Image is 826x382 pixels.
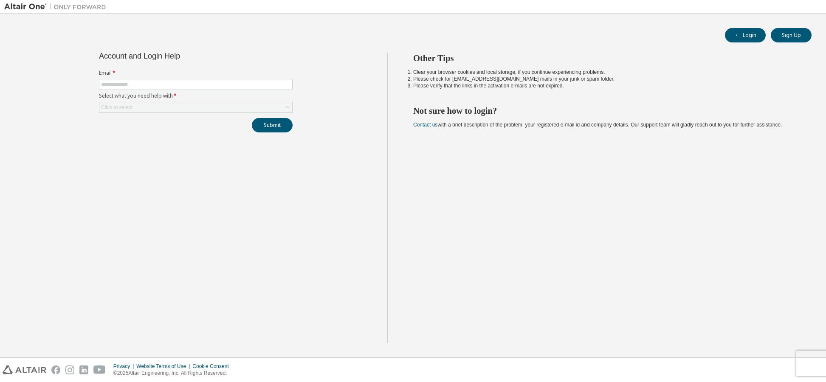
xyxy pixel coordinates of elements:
button: Submit [252,118,293,132]
h2: Not sure how to login? [413,105,796,116]
a: Contact us [413,122,437,128]
div: Website Terms of Use [136,363,192,370]
li: Please check for [EMAIL_ADDRESS][DOMAIN_NAME] mails in your junk or spam folder. [413,76,796,82]
button: Sign Up [771,28,812,42]
li: Clear your browser cookies and local storage, if you continue experiencing problems. [413,69,796,76]
label: Select what you need help with [99,93,293,99]
img: facebook.svg [51,365,60,374]
div: Privacy [113,363,136,370]
img: linkedin.svg [79,365,88,374]
span: with a brief description of the problem, your registered e-mail id and company details. Our suppo... [413,122,782,128]
div: Click to select [99,102,292,112]
img: instagram.svg [65,365,74,374]
img: youtube.svg [93,365,106,374]
div: Cookie Consent [192,363,234,370]
img: altair_logo.svg [3,365,46,374]
p: © 2025 Altair Engineering, Inc. All Rights Reserved. [113,370,234,377]
div: Click to select [101,104,132,111]
div: Account and Login Help [99,53,254,59]
img: Altair One [4,3,110,11]
label: Email [99,70,293,76]
button: Login [725,28,766,42]
li: Please verify that the links in the activation e-mails are not expired. [413,82,796,89]
h2: Other Tips [413,53,796,64]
